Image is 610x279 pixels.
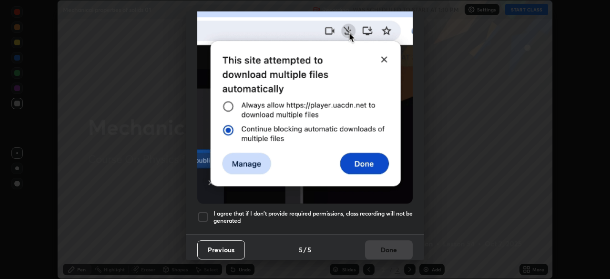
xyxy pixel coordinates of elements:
h5: I agree that if I don't provide required permissions, class recording will not be generated [213,210,413,225]
button: Previous [197,240,245,259]
h4: 5 [307,245,311,255]
h4: / [304,245,306,255]
h4: 5 [299,245,303,255]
